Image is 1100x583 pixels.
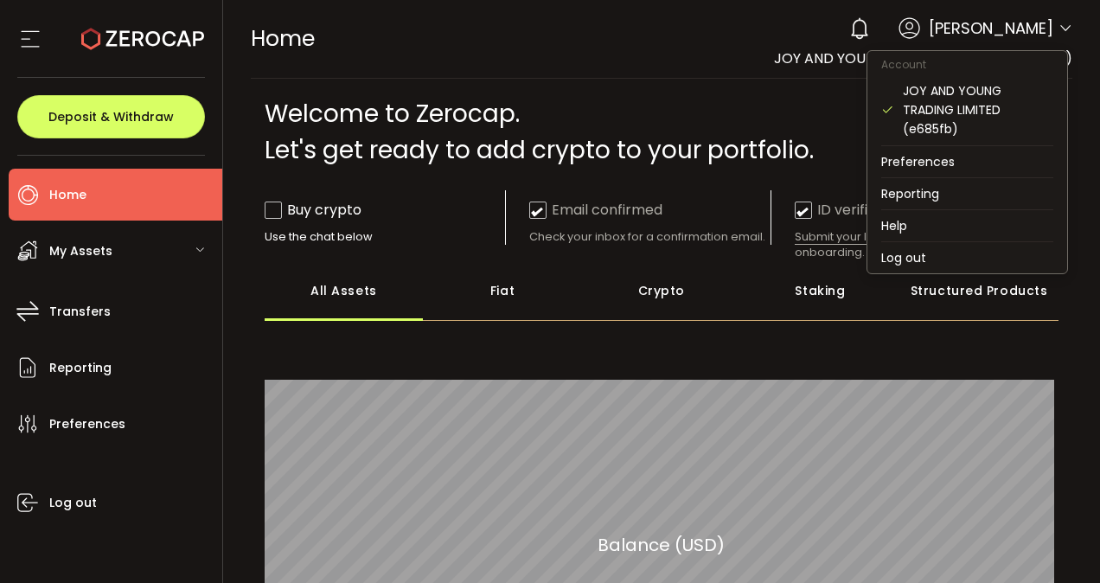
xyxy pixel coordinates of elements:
span: Account [867,57,940,72]
span: Transfers [49,299,111,324]
div: Fiat [423,260,582,321]
div: to complete onboarding. [795,229,1035,260]
span: Log out [49,490,97,516]
span: Home [49,183,86,208]
div: Check your inbox for a confirmation email. [529,229,770,245]
li: Preferences [867,146,1067,177]
li: Help [867,210,1067,241]
span: Home [251,23,315,54]
li: Log out [867,242,1067,273]
span: [PERSON_NAME] [929,16,1053,40]
div: ID verified [795,199,885,221]
li: Reporting [867,178,1067,209]
button: Deposit & Withdraw [17,95,205,138]
section: Balance (USD) [598,531,725,557]
div: Staking [741,260,900,321]
div: Crypto [582,260,741,321]
span: Reporting [49,356,112,381]
div: Buy crypto [265,199,361,221]
div: Email confirmed [529,199,662,221]
iframe: Chat Widget [890,396,1100,583]
div: Structured Products [899,260,1058,321]
span: Submit your ID docs [795,229,905,245]
div: JOY AND YOUNG TRADING LIMITED (e685fb) [903,81,1053,138]
div: Welcome to Zerocap. Let's get ready to add crypto to your portfolio. [265,96,1059,169]
div: Use the chat below [265,229,505,245]
span: JOY AND YOUNG TRADING LIMITED (e685fb) [774,48,1072,68]
span: Preferences [49,412,125,437]
span: Deposit & Withdraw [48,111,174,123]
span: My Assets [49,239,112,264]
div: All Assets [265,260,424,321]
